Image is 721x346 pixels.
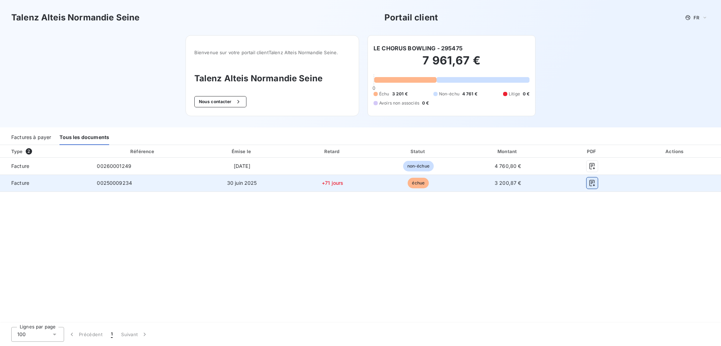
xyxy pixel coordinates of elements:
[196,148,288,155] div: Émise le
[439,91,459,97] span: Non-échu
[11,130,51,145] div: Factures à payer
[11,11,139,24] h3: Talenz Alteis Normandie Seine
[194,50,350,55] span: Bienvenue sur votre portail client Talenz Alteis Normandie Seine .
[509,91,520,97] span: Litige
[392,91,408,97] span: 3 201 €
[384,11,438,24] h3: Portail client
[408,178,429,188] span: échue
[6,163,86,170] span: Facture
[495,180,521,186] span: 3 200,87 €
[17,331,26,338] span: 100
[64,327,107,342] button: Précédent
[374,54,529,75] h2: 7 961,67 €
[227,180,257,186] span: 30 juin 2025
[26,148,32,155] span: 2
[557,148,628,155] div: PDF
[422,100,429,106] span: 0 €
[7,148,90,155] div: Type
[631,148,720,155] div: Actions
[523,91,529,97] span: 0 €
[234,163,250,169] span: [DATE]
[322,180,343,186] span: +71 jours
[495,163,521,169] span: 4 760,80 €
[107,327,117,342] button: 1
[130,149,154,154] div: Référence
[403,161,434,171] span: non-échue
[290,148,375,155] div: Retard
[97,163,131,169] span: 00260001249
[374,44,463,52] h6: LE CHORUS BOWLING - 295475
[379,100,419,106] span: Avoirs non associés
[97,180,132,186] span: 00250009234
[194,96,246,107] button: Nous contacter
[6,180,86,187] span: Facture
[462,148,554,155] div: Montant
[694,15,699,20] span: FR
[377,148,459,155] div: Statut
[59,130,109,145] div: Tous les documents
[111,331,113,338] span: 1
[194,72,350,85] h3: Talenz Alteis Normandie Seine
[117,327,152,342] button: Suivant
[379,91,389,97] span: Échu
[462,91,477,97] span: 4 761 €
[372,85,375,91] span: 0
